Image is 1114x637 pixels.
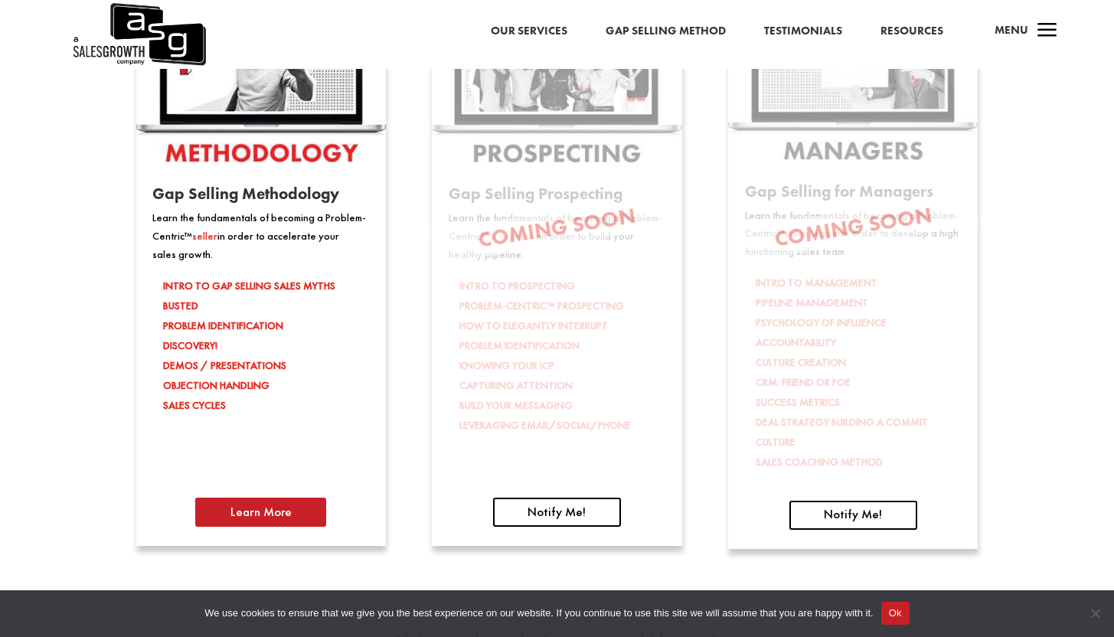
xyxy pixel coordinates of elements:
[745,181,933,201] span: Gap Selling for Managers
[195,498,326,527] a: Learn More
[493,498,621,527] a: Notify Me!
[152,183,339,204] span: Gap Selling Methodology
[764,21,842,41] a: Testimonials
[880,21,943,41] a: Resources
[995,22,1028,38] span: Menu
[152,209,369,263] p: Learn the fundamentals of becoming a Problem-Centric™ in order to accelerate your sales growth.
[745,207,962,261] p: Learn the fundamentals of becoming a Problem-Centric™ in order to develop a high functioning sale...
[163,315,369,335] li: PROBLEM IDENTIFICATION
[881,602,910,625] button: Ok
[163,375,369,395] li: OBJECTION HANDLING
[756,312,962,332] li: PSYCHOLOGY OF INFLUENCE
[163,335,369,355] li: DISCOVERY!
[756,292,962,312] li: PIPELINE MANAGEMENT
[756,372,962,392] li: CRM: FRIEND OR FOE
[204,606,873,621] span: We use cookies to ensure that we give you the best experience on our website. If you continue to ...
[606,21,726,41] a: Gap Selling Method
[459,375,665,395] li: CAPTURING ATTENTION
[432,200,681,257] p: Coming Soon
[756,392,962,412] li: SUCCESS METRICS
[163,355,369,375] li: DEMOS / PRESENTATIONS
[756,412,962,452] li: DEAL STRATEGY BUILDING A COMMIT CULTURE
[491,21,567,41] a: Our Services
[459,296,665,355] li: PROBLEM-CENTRIC™ PROSPECTING HOW TO ELEGANTLY INTERRUPT PROBLEM IDENTIFICATION
[449,183,622,204] span: Gap Selling Prospecting
[163,276,369,315] li: INTRO TO GAP SELLING SALES MYTHS BUSTED
[756,452,962,472] li: SALES COACHING METHOD
[192,229,217,243] span: seller
[1087,606,1103,621] span: No
[756,332,962,352] li: ACCOUNTABILITY
[449,209,665,263] p: Learn the fundamentals of becoming a Problem-Centric™ in order to build your healthy pipeline.
[459,276,665,296] li: INTRO TO PROSPECTING
[459,395,665,435] li: BUILD YOUR MESSAGING LEVERAGING EMAIL/SOCIAL/PHONE
[163,395,369,415] li: SALES CYCLES
[728,199,978,256] p: Coming Soon
[1032,16,1063,47] span: a
[756,352,962,372] li: CULTURE CREATION
[756,273,962,292] li: INTRO TO MANAGEMENT
[789,501,917,530] a: Notify Me!
[459,355,665,375] li: KNOWING YOUR ICP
